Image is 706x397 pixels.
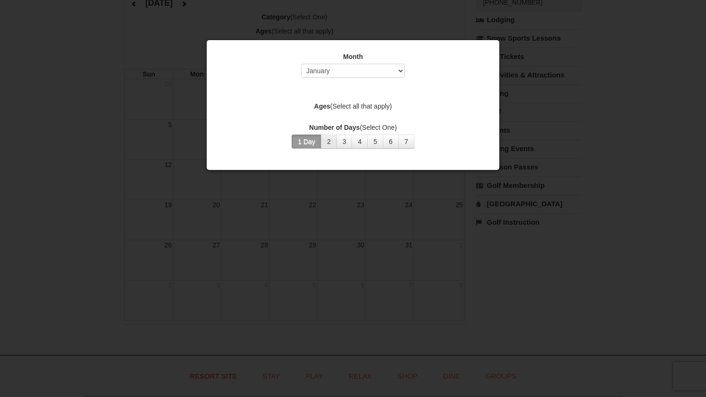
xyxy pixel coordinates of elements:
[309,124,360,131] strong: Number of Days
[219,123,487,132] label: (Select One)
[352,135,368,149] button: 4
[219,101,487,111] label: (Select all that apply)
[383,135,399,149] button: 6
[343,53,363,60] strong: Month
[336,135,353,149] button: 3
[292,135,321,149] button: 1 Day
[367,135,383,149] button: 5
[321,135,337,149] button: 2
[314,102,330,110] strong: Ages
[398,135,414,149] button: 7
